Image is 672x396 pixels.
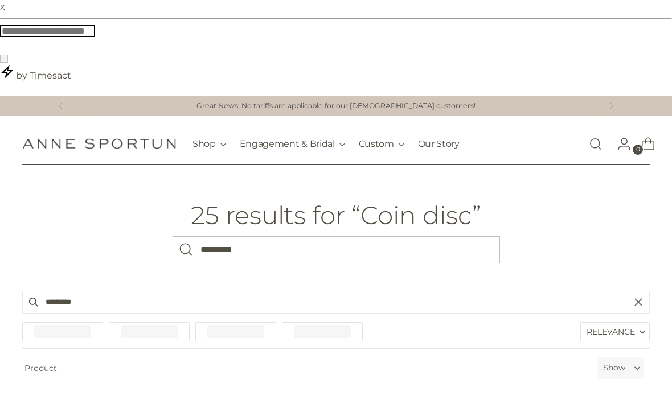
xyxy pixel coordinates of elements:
[196,101,476,112] a: Great News! No tariffs are applicable for our [DEMOGRAPHIC_DATA] customers!
[632,133,655,155] a: Open cart modal
[587,323,635,341] span: Relevance
[240,131,345,156] button: Engagement & Bridal
[584,133,607,155] a: Open search modal
[359,131,404,156] button: Custom
[192,131,226,156] button: Shop
[16,70,71,81] span: by Timesact
[173,236,200,263] button: Search
[191,201,481,229] h1: 25 results for “Coin disc”
[633,145,643,155] span: 0
[22,138,176,149] a: Anne Sportun Fine Jewellery
[18,357,593,379] span: Product
[581,323,649,341] label: Relevance
[418,131,460,156] a: Our Story
[608,133,631,155] a: Go to the account page
[22,291,650,313] input: Search products
[603,362,625,374] label: Show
